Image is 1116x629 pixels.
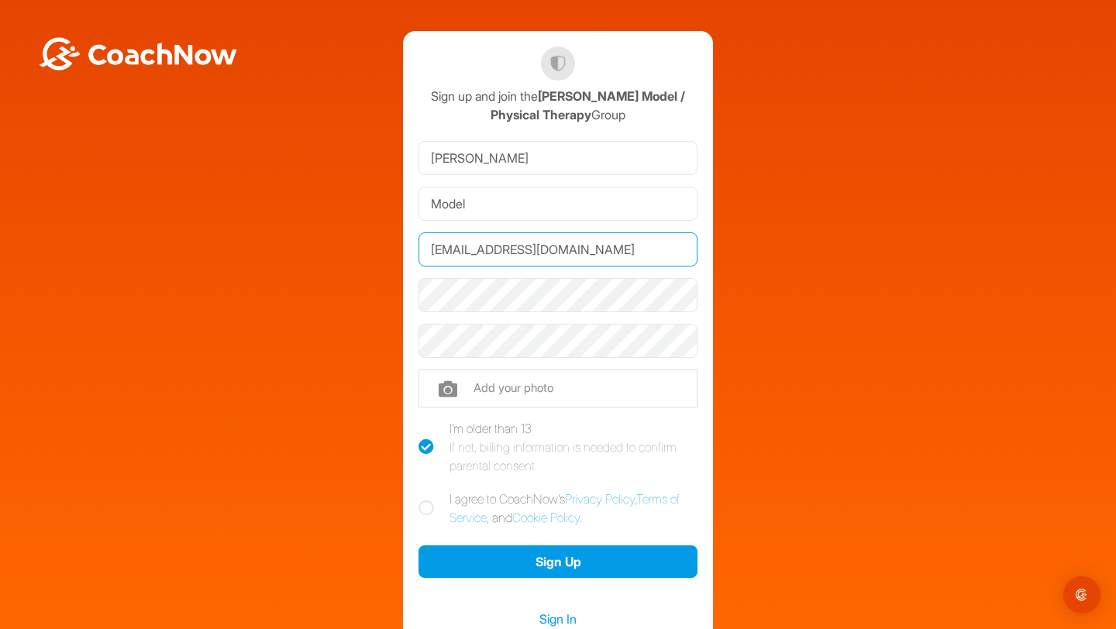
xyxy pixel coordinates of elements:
[565,491,635,507] a: Privacy Policy
[512,510,580,525] a: Cookie Policy
[418,609,697,629] a: Sign In
[418,141,697,175] input: First Name
[37,37,239,70] img: BwLJSsUCoWCh5upNqxVrqldRgqLPVwmV24tXu5FoVAoFEpwwqQ3VIfuoInZCoVCoTD4vwADAC3ZFMkVEQFDAAAAAElFTkSuQmCC
[449,419,697,475] div: I'm older than 13
[449,491,680,525] a: Terms of Service
[418,490,697,527] label: I agree to CoachNow's , , and .
[541,46,575,81] img: Julia Model
[418,187,697,221] input: Last Name
[491,88,685,122] strong: [PERSON_NAME] Model / Physical Therapy
[449,438,697,475] div: If not, billing information is needed to confirm parental consent.
[418,87,697,124] div: Sign up and join the Group
[418,232,697,266] input: Email
[418,545,697,579] button: Sign Up
[1063,576,1100,614] div: Open Intercom Messenger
